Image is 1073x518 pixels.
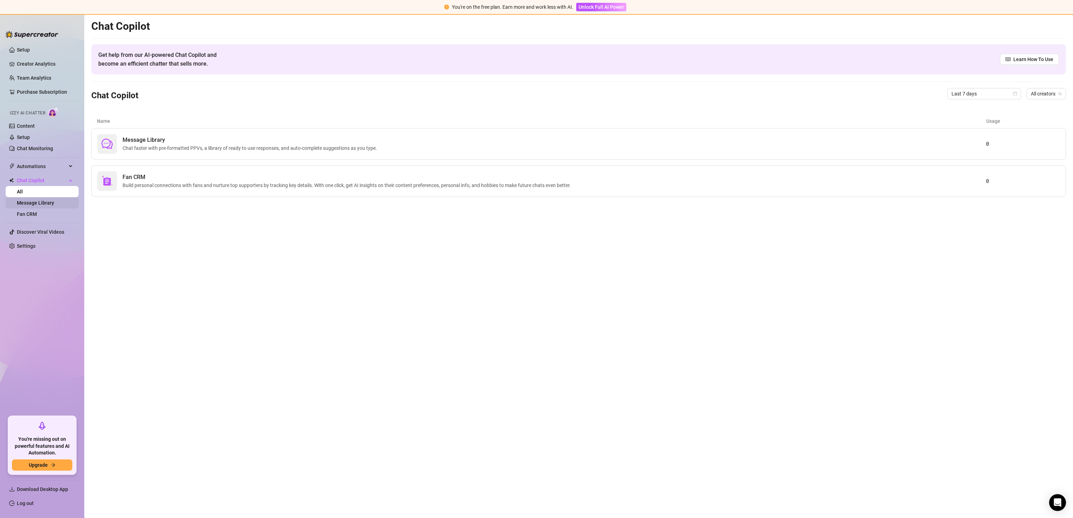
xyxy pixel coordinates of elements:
a: Fan CRM [17,211,37,217]
span: Get help from our AI-powered Chat Copilot and become an efficient chatter that sells more. [98,51,233,68]
span: team [1058,92,1062,96]
span: You're on the free plan. Earn more and work less with AI. [452,4,573,10]
a: Settings [17,243,35,249]
a: Setup [17,47,30,53]
article: Name [97,117,986,125]
a: All [17,189,23,194]
a: Purchase Subscription [17,86,73,98]
img: AI Chatter [48,107,59,117]
a: Unlock Full AI Power [576,4,626,10]
span: thunderbolt [9,164,15,169]
a: Creator Analytics [17,58,73,69]
span: Unlock Full AI Power [579,4,624,10]
span: Message Library [123,136,380,144]
a: Learn How To Use [1000,54,1059,65]
span: Izzy AI Chatter [10,110,45,117]
img: svg%3e [101,175,113,187]
span: download [9,486,15,492]
article: 0 [986,140,1060,148]
a: Chat Monitoring [17,146,53,151]
button: Upgradearrow-right [12,459,72,471]
span: Download Desktop App [17,486,68,492]
span: Fan CRM [123,173,574,181]
span: Chat faster with pre-formatted PPVs, a library of ready to use responses, and auto-complete sugge... [123,144,380,152]
a: Discover Viral Videos [17,229,64,235]
a: Team Analytics [17,75,51,81]
article: Usage [986,117,1060,125]
a: Setup [17,134,30,140]
span: read [1006,57,1011,62]
span: You're missing out on powerful features and AI Automation. [12,436,72,457]
span: Automations [17,161,67,172]
img: Chat Copilot [9,178,14,183]
article: 0 [986,177,1060,185]
span: exclamation-circle [444,5,449,9]
div: Open Intercom Messenger [1049,494,1066,511]
span: All creators [1031,88,1062,99]
span: arrow-right [51,463,55,467]
span: Upgrade [29,462,48,468]
a: Log out [17,500,34,506]
span: comment [101,138,113,150]
span: Build personal connections with fans and nurture top supporters by tracking key details. With one... [123,181,574,189]
a: Content [17,123,35,129]
span: Chat Copilot [17,175,67,186]
a: Message Library [17,200,54,206]
span: Last 7 days [952,88,1017,99]
span: calendar [1013,92,1017,96]
img: logo-BBDzfeDw.svg [6,31,58,38]
span: rocket [38,421,46,430]
h3: Chat Copilot [91,90,138,101]
h2: Chat Copilot [91,20,1066,33]
span: Learn How To Use [1013,55,1053,63]
button: Unlock Full AI Power [576,3,626,11]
